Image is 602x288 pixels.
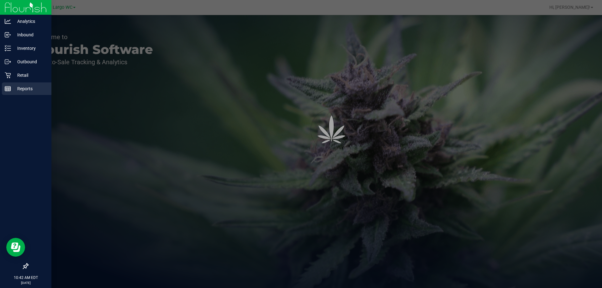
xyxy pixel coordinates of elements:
[5,86,11,92] inline-svg: Reports
[5,45,11,51] inline-svg: Inventory
[5,32,11,38] inline-svg: Inbound
[5,18,11,24] inline-svg: Analytics
[11,31,49,39] p: Inbound
[5,72,11,78] inline-svg: Retail
[11,45,49,52] p: Inventory
[11,71,49,79] p: Retail
[11,18,49,25] p: Analytics
[3,275,49,280] p: 10:42 AM EDT
[11,85,49,92] p: Reports
[11,58,49,65] p: Outbound
[5,59,11,65] inline-svg: Outbound
[6,238,25,257] iframe: Resource center
[3,280,49,285] p: [DATE]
